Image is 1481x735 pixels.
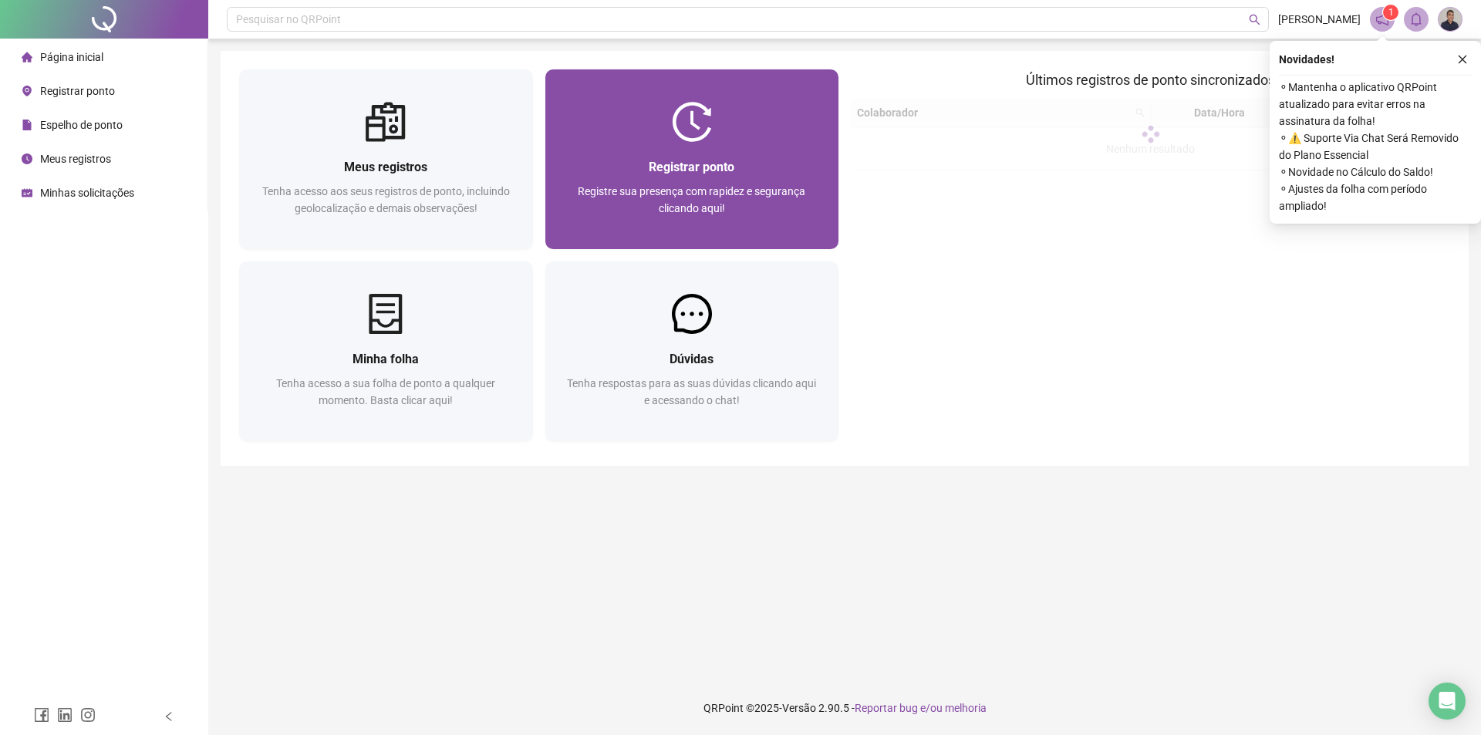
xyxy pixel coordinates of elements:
[1409,12,1423,26] span: bell
[276,377,495,406] span: Tenha acesso a sua folha de ponto a qualquer momento. Basta clicar aqui!
[239,69,533,249] a: Meus registrosTenha acesso aos seus registros de ponto, incluindo geolocalização e demais observa...
[567,377,816,406] span: Tenha respostas para as suas dúvidas clicando aqui e acessando o chat!
[40,51,103,63] span: Página inicial
[1429,683,1466,720] div: Open Intercom Messenger
[40,119,123,131] span: Espelho de ponto
[22,187,32,198] span: schedule
[34,707,49,723] span: facebook
[545,69,839,249] a: Registrar pontoRegistre sua presença com rapidez e segurança clicando aqui!
[353,352,419,366] span: Minha folha
[262,185,510,214] span: Tenha acesso aos seus registros de ponto, incluindo geolocalização e demais observações!
[40,187,134,199] span: Minhas solicitações
[1279,51,1334,68] span: Novidades !
[649,160,734,174] span: Registrar ponto
[670,352,714,366] span: Dúvidas
[57,707,73,723] span: linkedin
[1279,79,1472,130] span: ⚬ Mantenha o aplicativo QRPoint atualizado para evitar erros na assinatura da folha!
[22,86,32,96] span: environment
[40,85,115,97] span: Registrar ponto
[1278,11,1361,28] span: [PERSON_NAME]
[239,261,533,441] a: Minha folhaTenha acesso a sua folha de ponto a qualquer momento. Basta clicar aqui!
[22,52,32,62] span: home
[1439,8,1462,31] img: 89255
[545,261,839,441] a: DúvidasTenha respostas para as suas dúvidas clicando aqui e acessando o chat!
[782,702,816,714] span: Versão
[1279,130,1472,164] span: ⚬ ⚠️ Suporte Via Chat Será Removido do Plano Essencial
[40,153,111,165] span: Meus registros
[855,702,987,714] span: Reportar bug e/ou melhoria
[578,185,805,214] span: Registre sua presença com rapidez e segurança clicando aqui!
[1249,14,1260,25] span: search
[22,153,32,164] span: clock-circle
[164,711,174,722] span: left
[80,707,96,723] span: instagram
[1279,164,1472,180] span: ⚬ Novidade no Cálculo do Saldo!
[1457,54,1468,65] span: close
[1026,72,1275,88] span: Últimos registros de ponto sincronizados
[208,681,1481,735] footer: QRPoint © 2025 - 2.90.5 -
[1279,180,1472,214] span: ⚬ Ajustes da folha com período ampliado!
[1375,12,1389,26] span: notification
[1388,7,1394,18] span: 1
[22,120,32,130] span: file
[1383,5,1398,20] sup: 1
[344,160,427,174] span: Meus registros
